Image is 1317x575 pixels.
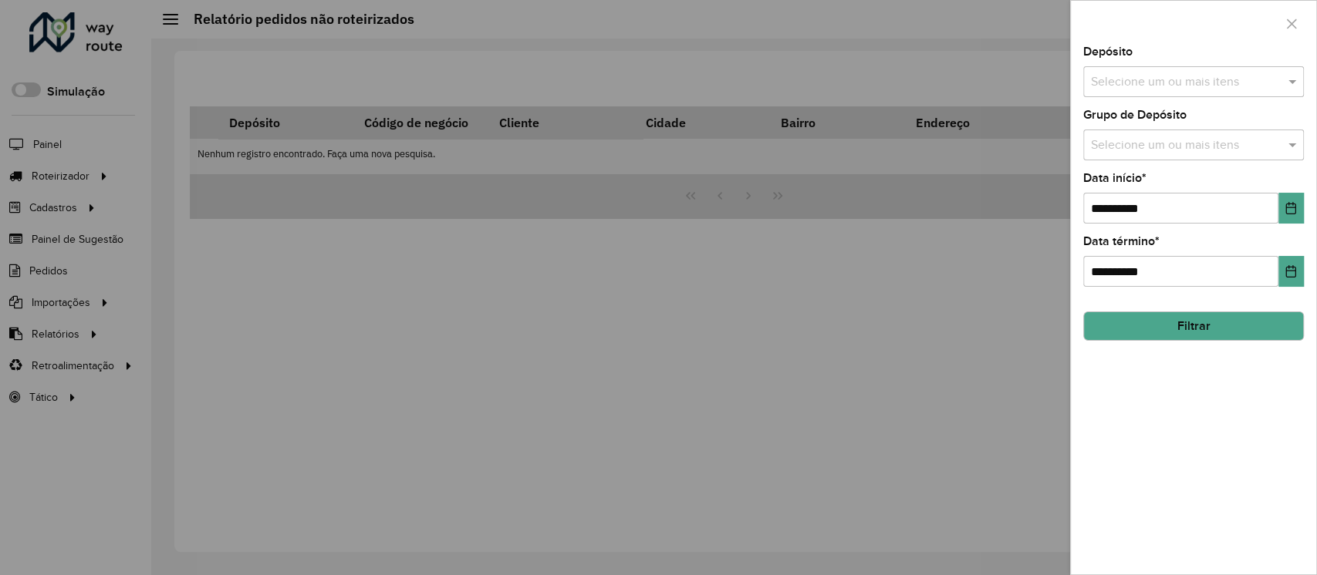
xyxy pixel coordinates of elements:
[1083,169,1146,187] label: Data início
[1278,193,1304,224] button: Choose Date
[1083,106,1187,124] label: Grupo de Depósito
[1083,232,1160,251] label: Data término
[1083,311,1304,341] button: Filtrar
[1083,42,1133,61] label: Depósito
[1278,256,1304,287] button: Choose Date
